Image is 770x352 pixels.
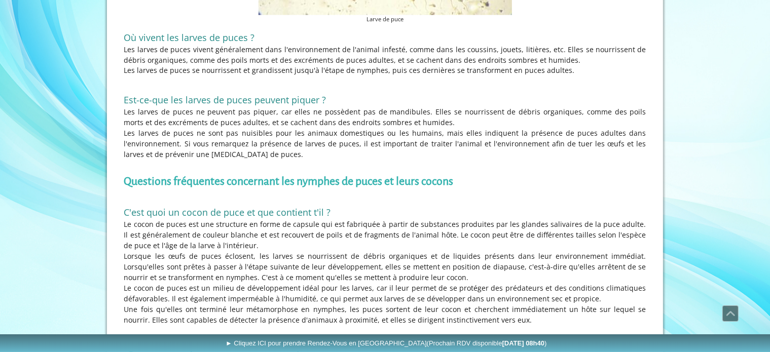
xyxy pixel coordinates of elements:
[124,251,646,283] p: Lorsque les œufs de puces éclosent, les larves se nourrissent de débris organiques et de liquides...
[124,31,255,44] span: Où vivent les larves de puces ?
[259,15,512,24] figcaption: Larve de puce
[723,306,738,321] span: Défiler vers le haut
[124,283,646,304] p: Le cocon de puces est un milieu de développement idéal pour les larves, car il leur permet de se ...
[427,339,547,347] span: (Prochain RDV disponible )
[124,304,646,326] p: Une fois qu'elles ont terminé leur métamorphose en nymphes, les puces sortent de leur cocon et ch...
[124,207,331,219] span: C'est quoi un cocon de puce et que contient t'il ?
[124,176,454,188] strong: Questions fréquentes concernant les nymphes de puces et leurs cocons
[124,65,646,76] p: Les larves de puces se nourrissent et grandissent jusqu'à l'étape de nymphes, puis ces dernières ...
[226,339,547,347] span: ► Cliquez ICI pour prendre Rendez-Vous en [GEOGRAPHIC_DATA]
[722,305,739,322] a: Défiler vers le haut
[124,94,326,106] span: Est-ce-que les larves de puces peuvent piquer ?
[124,107,646,128] p: Les larves de puces ne peuvent pas piquer, car elles ne possèdent pas de mandibules. Elles se nou...
[502,339,545,347] b: [DATE] 08h40
[124,128,646,160] p: Les larves de puces ne sont pas nuisibles pour les animaux domestiques ou les humains, mais elles...
[124,44,646,65] p: Les larves de puces vivent généralement dans l'environnement de l'animal infesté, comme dans les ...
[124,219,646,251] p: Le cocon de puces est une structure en forme de capsule qui est fabriquée à partir de substances ...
